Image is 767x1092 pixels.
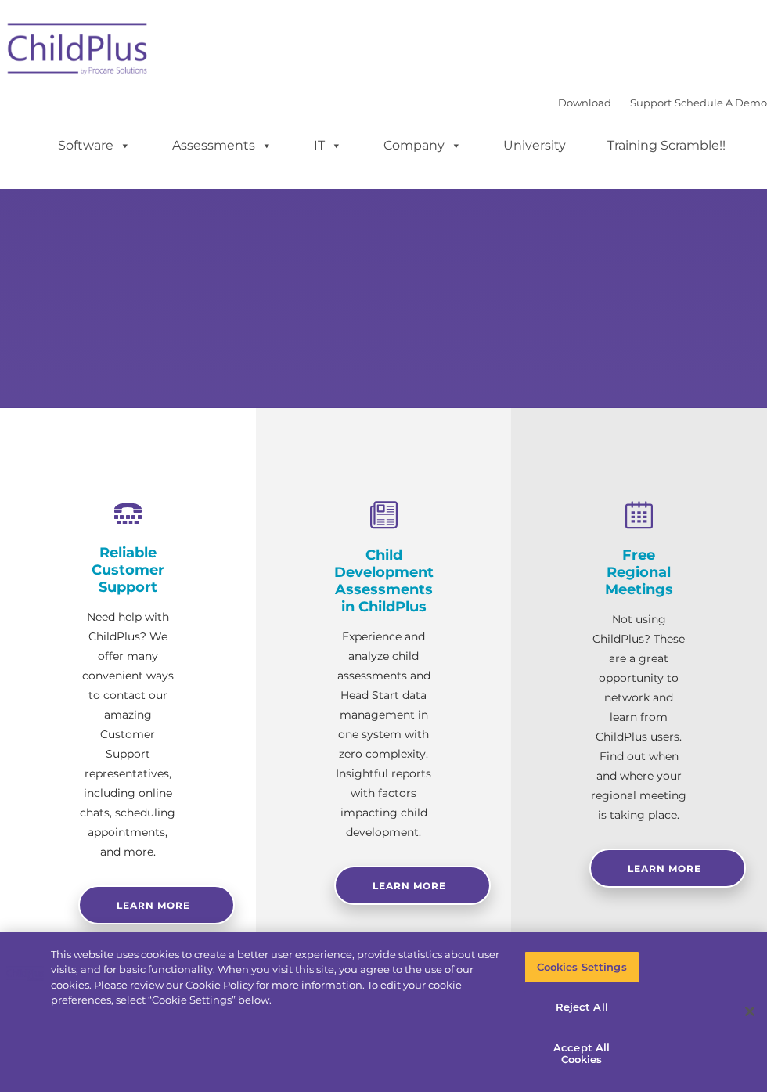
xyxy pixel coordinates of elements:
[589,849,746,888] a: Learn More
[298,130,358,161] a: IT
[117,899,190,911] span: Learn more
[78,885,235,924] a: Learn more
[524,951,639,984] button: Cookies Settings
[488,130,582,161] a: University
[78,544,178,596] h4: Reliable Customer Support
[42,130,146,161] a: Software
[558,96,611,109] a: Download
[51,947,501,1008] div: This website uses cookies to create a better user experience, provide statistics about user visit...
[675,96,767,109] a: Schedule A Demo
[592,130,741,161] a: Training Scramble!!
[373,880,446,892] span: Learn More
[157,130,288,161] a: Assessments
[524,1032,639,1076] button: Accept All Cookies
[334,627,434,842] p: Experience and analyze child assessments and Head Start data management in one system with zero c...
[368,130,477,161] a: Company
[630,96,672,109] a: Support
[334,866,491,905] a: Learn More
[733,994,767,1029] button: Close
[334,546,434,615] h4: Child Development Assessments in ChildPlus
[558,96,767,109] font: |
[628,863,701,874] span: Learn More
[589,610,689,825] p: Not using ChildPlus? These are a great opportunity to network and learn from ChildPlus users. Fin...
[78,607,178,862] p: Need help with ChildPlus? We offer many convenient ways to contact our amazing Customer Support r...
[524,991,639,1024] button: Reject All
[589,546,689,598] h4: Free Regional Meetings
